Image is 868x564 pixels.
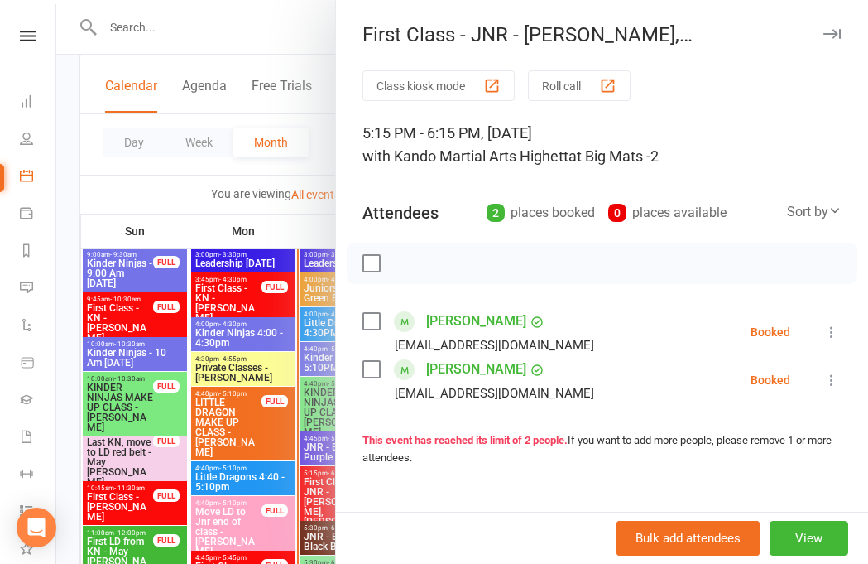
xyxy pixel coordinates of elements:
[751,326,790,338] div: Booked
[362,70,515,101] button: Class kiosk mode
[362,434,568,446] strong: This event has reached its limit of 2 people.
[608,204,626,222] div: 0
[487,201,595,224] div: places booked
[20,122,57,159] a: People
[20,345,57,383] a: Product Sales
[487,204,505,222] div: 2
[20,196,57,234] a: Payments
[362,201,439,224] div: Attendees
[568,147,659,165] span: at Big Mats -2
[770,521,848,556] button: View
[336,23,868,46] div: First Class - JNR - [PERSON_NAME], [PERSON_NAME]
[20,234,57,271] a: Reports
[787,201,842,223] div: Sort by
[20,84,57,122] a: Dashboard
[362,147,568,165] span: with Kando Martial Arts Highett
[426,356,526,383] a: [PERSON_NAME]
[362,432,842,467] div: If you want to add more people, please remove 1 or more attendees.
[395,383,594,404] div: [EMAIL_ADDRESS][DOMAIN_NAME]
[616,521,760,556] button: Bulk add attendees
[751,374,790,386] div: Booked
[608,201,727,224] div: places available
[426,308,526,335] a: [PERSON_NAME]
[362,122,842,168] div: 5:15 PM - 6:15 PM, [DATE]
[17,508,56,547] div: Open Intercom Messenger
[395,335,594,356] div: [EMAIL_ADDRESS][DOMAIN_NAME]
[528,70,631,101] button: Roll call
[20,159,57,196] a: Calendar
